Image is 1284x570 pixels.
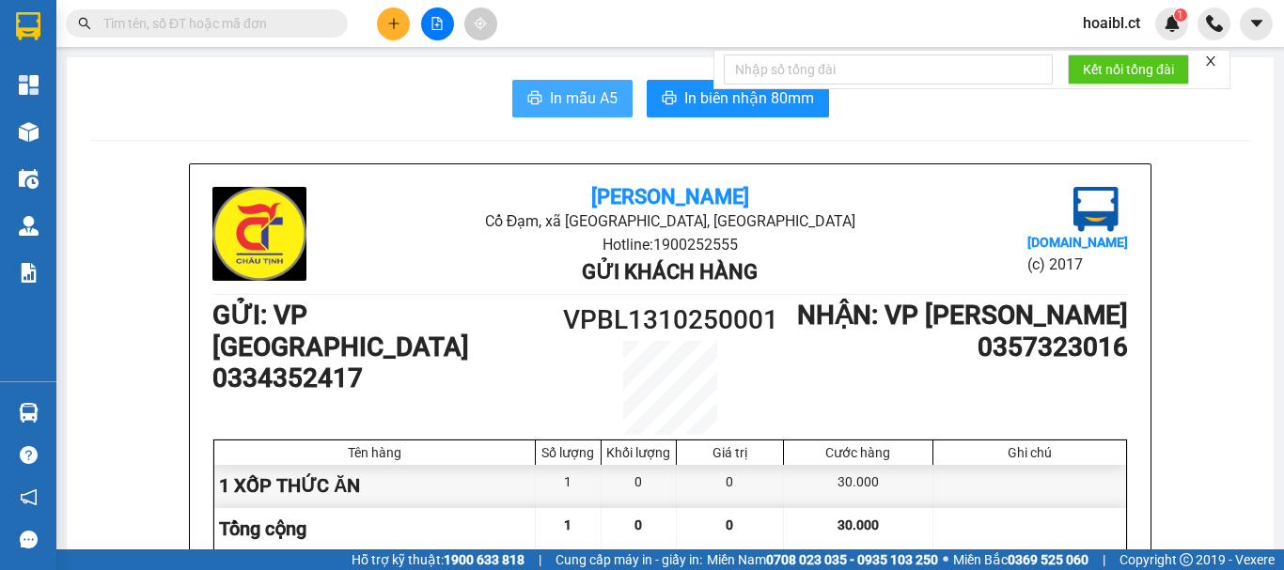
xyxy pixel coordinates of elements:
[19,216,39,236] img: warehouse-icon
[602,465,677,507] div: 0
[797,300,1128,331] b: NHẬN : VP [PERSON_NAME]
[212,187,306,281] img: logo.jpg
[766,552,938,567] strong: 0708 023 035 - 0935 103 250
[1240,8,1273,40] button: caret-down
[591,185,749,208] b: [PERSON_NAME]
[1177,8,1183,22] span: 1
[20,531,38,548] span: message
[1206,15,1223,32] img: phone-icon
[20,446,38,464] span: question-circle
[943,556,948,563] span: ⚪️
[103,13,325,34] input: Tìm tên, số ĐT hoặc mã đơn
[1068,11,1155,35] span: hoaibl.ct
[662,90,677,108] span: printer
[214,465,536,507] div: 1 XỐP THỨC ĂN
[464,8,497,40] button: aim
[19,169,39,189] img: warehouse-icon
[352,549,525,570] span: Hỗ trợ kỹ thuật:
[1164,15,1181,32] img: icon-new-feature
[647,80,829,117] button: printerIn biên nhận 80mm
[556,549,702,570] span: Cung cấp máy in - giấy in:
[582,260,758,284] b: Gửi khách hàng
[387,17,400,30] span: plus
[726,517,733,532] span: 0
[539,549,541,570] span: |
[365,209,975,233] li: Cổ Đạm, xã [GEOGRAPHIC_DATA], [GEOGRAPHIC_DATA]
[431,17,444,30] span: file-add
[785,331,1128,363] h1: 0357323016
[19,263,39,283] img: solution-icon
[606,445,671,460] div: Khối lượng
[421,8,454,40] button: file-add
[1008,552,1088,567] strong: 0369 525 060
[1027,253,1128,276] li: (c) 2017
[20,488,38,506] span: notification
[707,549,938,570] span: Miền Nam
[474,17,487,30] span: aim
[938,445,1121,460] div: Ghi chú
[1180,553,1193,566] span: copyright
[212,300,469,362] b: GỬI : VP [GEOGRAPHIC_DATA]
[634,517,642,532] span: 0
[684,86,814,110] span: In biên nhận 80mm
[556,300,785,341] h1: VPBL1310250001
[784,465,933,507] div: 30.000
[724,54,1053,85] input: Nhập số tổng đài
[1068,54,1189,85] button: Kết nối tổng đài
[1174,8,1187,22] sup: 1
[219,517,306,540] span: Tổng cộng
[1073,187,1119,232] img: logo.jpg
[527,90,542,108] span: printer
[540,445,596,460] div: Số lượng
[536,465,602,507] div: 1
[19,122,39,142] img: warehouse-icon
[564,517,572,532] span: 1
[838,517,879,532] span: 30.000
[1204,54,1217,68] span: close
[1083,59,1174,80] span: Kết nối tổng đài
[681,445,778,460] div: Giá trị
[365,233,975,256] li: Hotline: 1900252555
[377,8,410,40] button: plus
[78,17,91,30] span: search
[212,362,556,394] h1: 0334352417
[16,12,40,40] img: logo-vxr
[1103,549,1105,570] span: |
[19,403,39,423] img: warehouse-icon
[219,445,530,460] div: Tên hàng
[19,75,39,95] img: dashboard-icon
[444,552,525,567] strong: 1900 633 818
[789,445,928,460] div: Cước hàng
[550,86,618,110] span: In mẫu A5
[1027,235,1128,250] b: [DOMAIN_NAME]
[953,549,1088,570] span: Miền Bắc
[512,80,633,117] button: printerIn mẫu A5
[677,465,784,507] div: 0
[1248,15,1265,32] span: caret-down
